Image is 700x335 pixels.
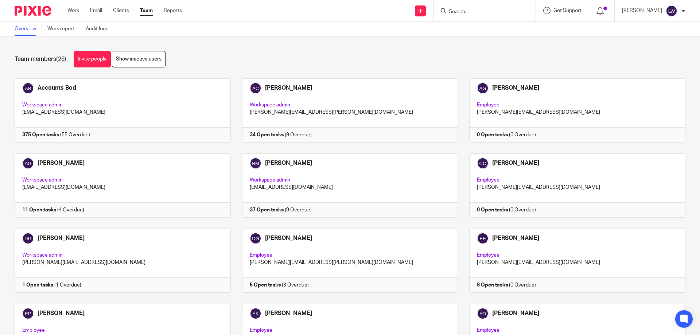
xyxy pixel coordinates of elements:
a: Work [67,7,79,14]
p: [PERSON_NAME] [622,7,662,14]
a: Email [90,7,102,14]
h1: Team members [15,55,66,63]
input: Search [448,9,514,15]
a: Invite people [74,51,111,67]
span: Get Support [553,8,582,13]
a: Audit logs [86,22,114,36]
span: (26) [56,56,66,62]
a: Reports [164,7,182,14]
a: Overview [15,22,42,36]
a: Clients [113,7,129,14]
a: Work report [47,22,80,36]
a: Team [140,7,153,14]
img: Pixie [15,6,51,16]
img: svg%3E [666,5,677,17]
a: Show inactive users [112,51,166,67]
